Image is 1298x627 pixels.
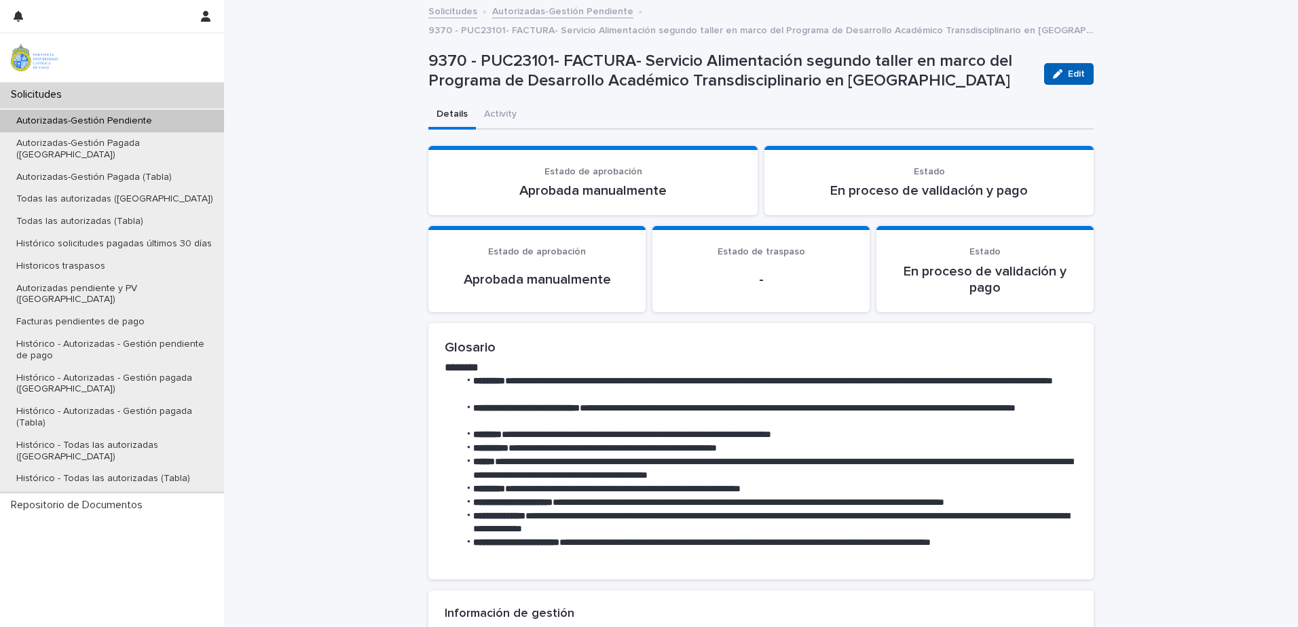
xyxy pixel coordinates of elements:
p: Histórico - Autorizadas - Gestión pagada ([GEOGRAPHIC_DATA]) [5,373,224,396]
span: Edit [1068,69,1085,79]
p: Histórico - Autorizadas - Gestión pagada (Tabla) [5,406,224,429]
p: Autorizadas-Gestión Pagada ([GEOGRAPHIC_DATA]) [5,138,224,161]
p: Repositorio de Documentos [5,499,153,512]
p: Histórico - Todas las autorizadas ([GEOGRAPHIC_DATA]) [5,440,224,463]
p: Todas las autorizadas ([GEOGRAPHIC_DATA]) [5,193,224,205]
p: 9370 - PUC23101- FACTURA- Servicio Alimentación segundo taller en marco del Programa de Desarroll... [428,52,1033,91]
p: Autorizadas pendiente y PV ([GEOGRAPHIC_DATA]) [5,283,224,306]
button: Edit [1044,63,1094,85]
p: Aprobada manualmente [445,183,741,199]
span: Estado [914,167,945,176]
span: Estado de aprobación [488,247,586,256]
a: Autorizadas-Gestión Pendiente [492,3,633,18]
span: Estado de traspaso [718,247,805,256]
p: Solicitudes [5,88,73,101]
p: - [669,271,853,288]
span: Estado de aprobación [544,167,642,176]
button: Details [428,101,476,130]
p: Histórico solicitudes pagadas últimos 30 días [5,238,223,250]
button: Activity [476,101,525,130]
p: Histórico - Autorizadas - Gestión pendiente de pago [5,339,224,362]
p: En proceso de validación y pago [781,183,1077,199]
p: Historicos traspasos [5,261,116,272]
h2: Glosario [445,339,1077,356]
p: Histórico - Todas las autorizadas (Tabla) [5,473,201,484]
h2: Información de gestión [445,607,574,622]
img: iqsleoUpQLaG7yz5l0jK [11,44,58,71]
p: Autorizadas-Gestión Pagada (Tabla) [5,172,183,183]
p: Aprobada manualmente [445,271,629,288]
p: Facturas pendientes de pago [5,316,155,328]
p: Autorizadas-Gestión Pendiente [5,115,163,127]
span: Estado [969,247,1001,256]
a: Solicitudes [428,3,477,18]
p: En proceso de validación y pago [893,263,1077,296]
p: Todas las autorizadas (Tabla) [5,216,154,227]
p: 9370 - PUC23101- FACTURA- Servicio Alimentación segundo taller en marco del Programa de Desarroll... [428,22,1094,37]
